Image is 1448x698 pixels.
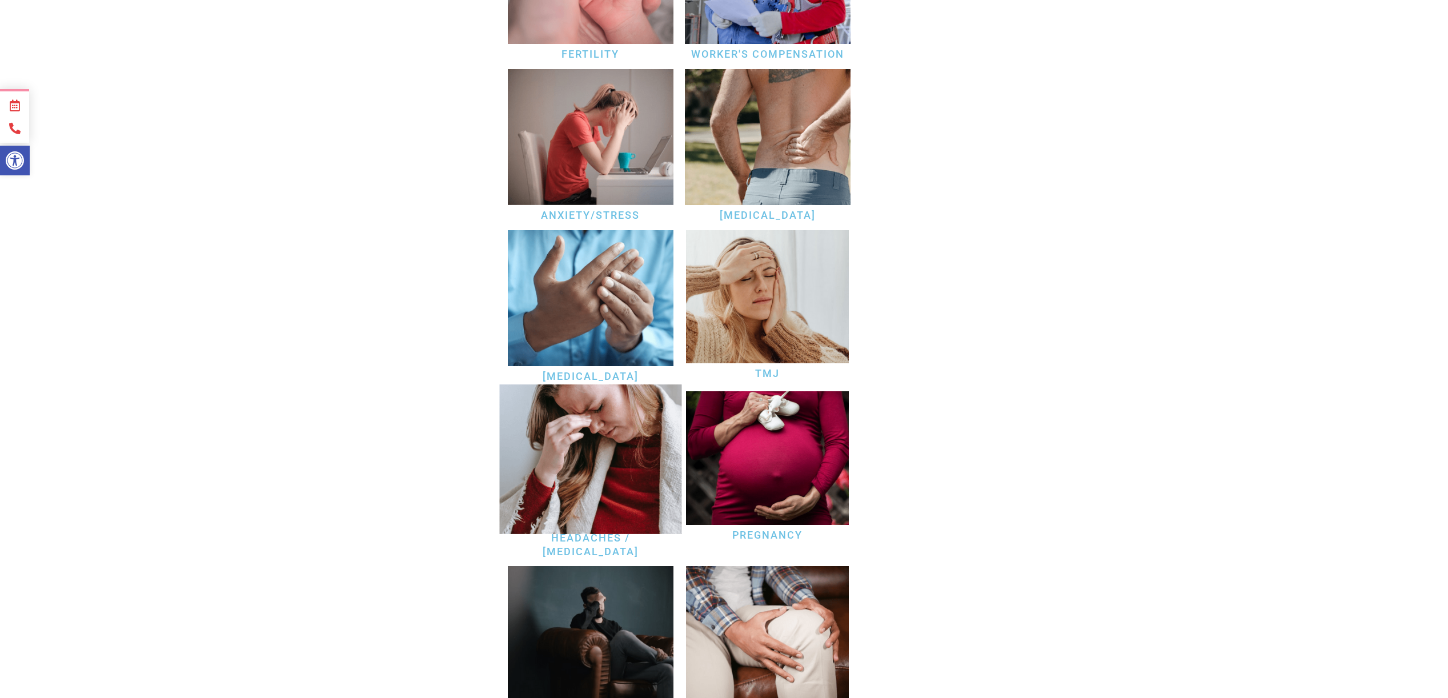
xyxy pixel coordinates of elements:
img: irvine acupuncture for headache and migraine [499,384,681,534]
a: TMJ [755,367,780,379]
img: irvine acupuncture for sciatica pain [685,69,851,205]
img: irvine acupuncture for arthritis pain [508,230,673,366]
a: Worker's Compensation [691,48,844,60]
a: Headaches / [MEDICAL_DATA] [543,532,639,557]
a: Fertility [561,48,619,60]
img: irvine acupuncture for pregnancy_ivf [686,391,848,525]
img: irvine acupuncture for tmj jaw pain [686,230,848,364]
img: irvine acupuncture for anxiety [508,69,673,205]
a: Anxiety/Stress [541,209,640,221]
a: [MEDICAL_DATA] [543,370,639,382]
a: Pregnancy [732,529,803,541]
a: [MEDICAL_DATA] [720,209,816,221]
